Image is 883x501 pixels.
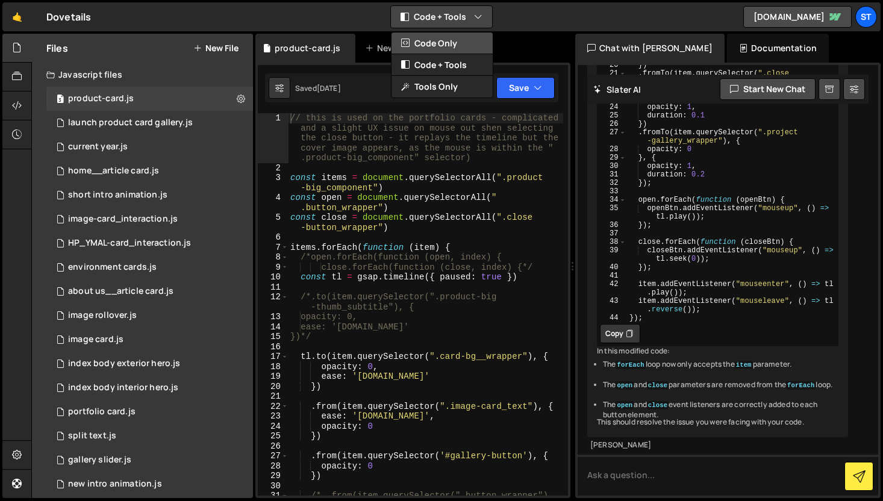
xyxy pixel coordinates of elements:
div: 31 [598,170,626,179]
div: 15113/42595.js [46,472,253,496]
div: 12 [258,292,289,312]
div: 39 [598,246,626,263]
div: product-card.js [68,93,134,104]
div: 25 [598,111,626,120]
div: 15113/39521.js [46,207,253,231]
div: portfolio card.js [68,406,136,417]
div: 43 [598,297,626,314]
div: home__article card.js [68,166,159,176]
div: 15113/39520.js [46,279,253,303]
div: 2 [258,163,289,173]
button: Code + Tools [392,54,493,76]
div: 4 [258,193,289,213]
div: 36 [598,221,626,229]
div: 40 [598,263,626,272]
div: short intro animation.js [68,190,167,201]
div: 34 [598,196,626,204]
button: Code + Tools [391,6,492,28]
div: index body interior hero.js [68,382,178,393]
code: close [647,381,669,390]
div: 23 [258,411,289,422]
div: 7 [258,243,289,253]
div: 3 [258,173,289,193]
div: 29 [258,471,289,481]
code: close [647,401,669,409]
span: 3 [57,95,64,105]
div: 44 [598,314,626,322]
h2: Files [46,42,68,55]
div: 20 [258,382,289,392]
div: 15113/43503.js [46,159,253,183]
div: 29 [598,154,626,162]
div: [PERSON_NAME] [590,440,845,450]
div: environment cards.js [68,262,157,273]
code: forEach [786,381,816,390]
div: gallery slider.js [68,455,131,465]
div: 15113/39522.js [46,255,253,279]
div: about us__article card.js [68,286,173,297]
code: item [735,361,753,369]
div: 13 [258,312,289,322]
div: Chat with [PERSON_NAME] [575,34,725,63]
div: 9 [258,263,289,273]
button: Tools Only [392,76,493,98]
code: forEach [616,361,645,369]
div: 15113/43303.js [46,135,253,159]
div: product-card.js [275,42,340,54]
button: New File [193,43,239,53]
div: 1 [258,113,289,163]
div: 15113/41064.js [46,448,253,472]
div: 16 [258,342,289,352]
div: 15113/41050.js [46,352,253,376]
div: 33 [598,187,626,196]
div: 37 [598,229,626,238]
div: 38 [598,238,626,246]
code: open [616,381,634,390]
div: 15113/39528.js [46,424,253,448]
div: New File [365,42,416,54]
div: image card.js [68,334,123,345]
div: 15113/39545.js [46,376,253,400]
div: 26 [258,441,289,452]
div: 21 [598,69,626,86]
div: 15113/39517.js [46,328,253,352]
div: 8 [258,252,289,263]
div: 32 [598,179,626,187]
div: HP_YMAL-card_interaction.js [68,238,191,249]
div: 28 [598,145,626,154]
div: 6 [258,232,289,243]
div: [DATE] [317,83,341,93]
button: Save [496,77,555,99]
div: 28 [258,461,289,471]
div: current year.js [68,142,128,152]
div: Documentation [727,34,829,63]
div: 27 [598,128,626,145]
div: 15113/42276.js [46,111,253,135]
div: 17 [258,352,289,362]
div: Saved [295,83,341,93]
div: 10 [258,272,289,282]
div: 30 [598,162,626,170]
div: 15113/42183.js [46,87,253,111]
div: 15113/43395.js [46,183,253,207]
div: 41 [598,272,626,280]
div: 15 [258,332,289,342]
div: image-card_interaction.js [68,214,178,225]
li: The and parameters are removed from the loop. [603,380,838,390]
button: Code Only [392,33,493,54]
li: The loop now only accepts the parameter. [603,359,838,370]
div: 11 [258,282,289,293]
div: 25 [258,431,289,441]
div: 30 [258,481,289,491]
div: 15113/39563.js [46,400,253,424]
a: St [855,6,877,28]
div: 22 [258,402,289,412]
button: Start new chat [720,78,816,100]
div: 14 [258,322,289,332]
div: 27 [258,451,289,461]
div: 19 [258,372,289,382]
div: 42 [598,280,626,297]
div: 15113/43315.js [46,231,253,255]
div: 24 [598,103,626,111]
